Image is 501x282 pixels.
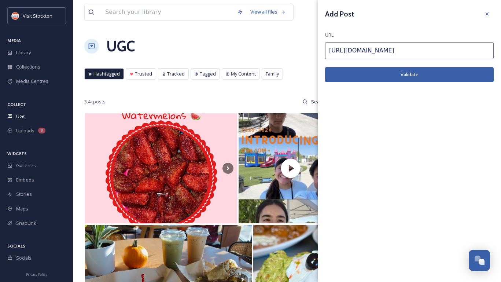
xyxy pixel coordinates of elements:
[16,220,36,227] span: SnapLink
[200,70,216,77] span: Tagged
[16,176,34,183] span: Embeds
[307,94,331,109] input: Search
[84,98,106,105] span: 3.4k posts
[16,254,32,261] span: Socials
[16,205,28,212] span: Maps
[325,67,494,82] button: Validate
[7,102,26,107] span: COLLECT
[16,127,34,134] span: Uploads
[469,250,490,271] button: Open Chat
[7,243,25,249] span: SOCIALS
[7,151,27,156] span: WIDGETS
[16,78,48,85] span: Media Centres
[231,70,256,77] span: My Content
[16,49,31,56] span: Library
[167,70,185,77] span: Tracked
[325,42,494,59] input: https://www.instagram.com/p/Cp-0BNCLzu8/
[325,9,354,19] h3: Add Post
[16,191,32,198] span: Stories
[12,12,19,19] img: unnamed.jpeg
[16,63,40,70] span: Collections
[106,35,135,57] a: UGC
[93,70,120,77] span: Hashtagged
[266,70,279,77] span: Family
[135,70,152,77] span: Trusted
[23,12,52,19] span: Visit Stockton
[26,272,47,277] span: Privacy Policy
[16,113,26,120] span: UGC
[85,113,237,223] img: these gummies are so good it’s going to be hard to put that container down 🍉 sour patch watermelo...
[26,270,47,278] a: Privacy Policy
[7,38,21,43] span: MEDIA
[16,162,36,169] span: Galleries
[325,32,334,39] span: URL
[247,5,290,19] a: View all files
[102,4,233,20] input: Search your library
[38,128,45,133] div: 8
[239,113,343,223] img: thumbnail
